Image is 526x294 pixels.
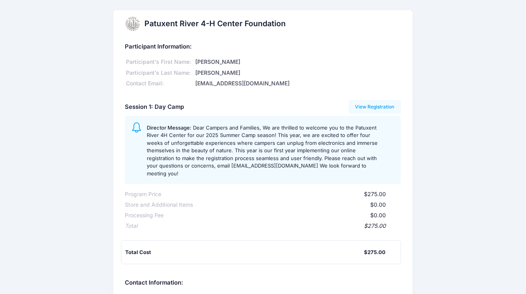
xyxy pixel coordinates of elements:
[364,249,385,256] div: $275.00
[194,69,402,77] div: [PERSON_NAME]
[125,201,193,209] div: Store and Additional Items
[125,190,161,198] div: Program Price
[125,211,164,220] div: Processing Fee
[164,211,386,220] div: $0.00
[147,124,191,131] span: Director Message:
[137,222,386,230] div: $275.00
[125,43,401,51] h5: Participant Information:
[125,249,364,256] div: Total Cost
[125,69,194,77] div: Participant's Last Name:
[144,19,286,28] h2: Patuxent River 4-H Center Foundation
[194,58,402,66] div: [PERSON_NAME]
[349,100,402,114] a: View Registration
[194,79,402,88] div: [EMAIL_ADDRESS][DOMAIN_NAME]
[125,280,401,287] h5: Contact Information:
[364,191,386,197] span: $275.00
[125,79,194,88] div: Contact Email:
[147,124,378,177] span: Dear Campers and Families, We are thrilled to welcome you to the Patuxent River 4H Center for our...
[125,104,184,111] h5: Session 1: Day Camp
[193,201,386,209] div: $0.00
[125,58,194,66] div: Participant's First Name:
[125,222,137,230] div: Total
